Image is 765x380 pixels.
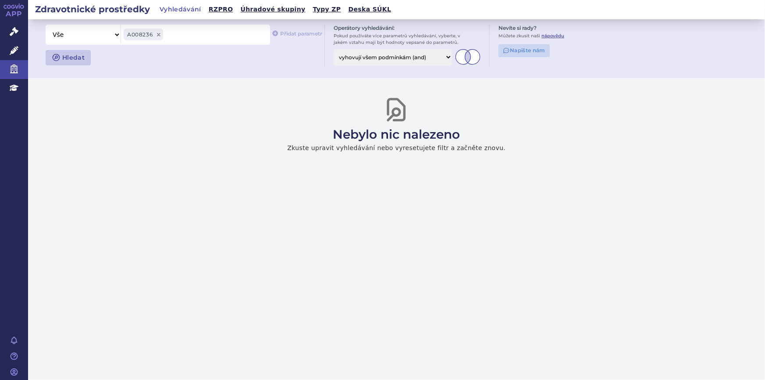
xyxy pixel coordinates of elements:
[310,4,344,15] a: Typy ZP
[334,32,474,46] p: Pokud používáte více parametrů vyhledávání, vyberte, v jakém vztahu mají být hodnoty vepsané do p...
[238,4,308,15] a: Úhradové skupiny
[124,29,163,40] span: A008236
[288,127,506,142] h1: Nebylo nic nalezeno
[288,144,506,153] p: Zkuste upravit vyhledávání nebo vyresetujete filtr a začněte znovu.
[541,33,564,39] a: nápovědu
[206,4,236,15] a: RZPRO
[498,32,576,39] p: Můžete zkusit naši
[346,4,394,15] a: Deska SÚKL
[28,3,157,15] h2: Zdravotnické prostředky
[498,44,549,57] a: Napište nám
[334,25,480,33] h3: Operátory vyhledávání:
[272,30,322,38] button: Přidat parametr
[60,54,85,61] span: Hledat
[498,25,576,33] h3: Nevíte si rady?
[157,4,204,16] a: Vyhledávání
[46,50,91,66] button: Hledat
